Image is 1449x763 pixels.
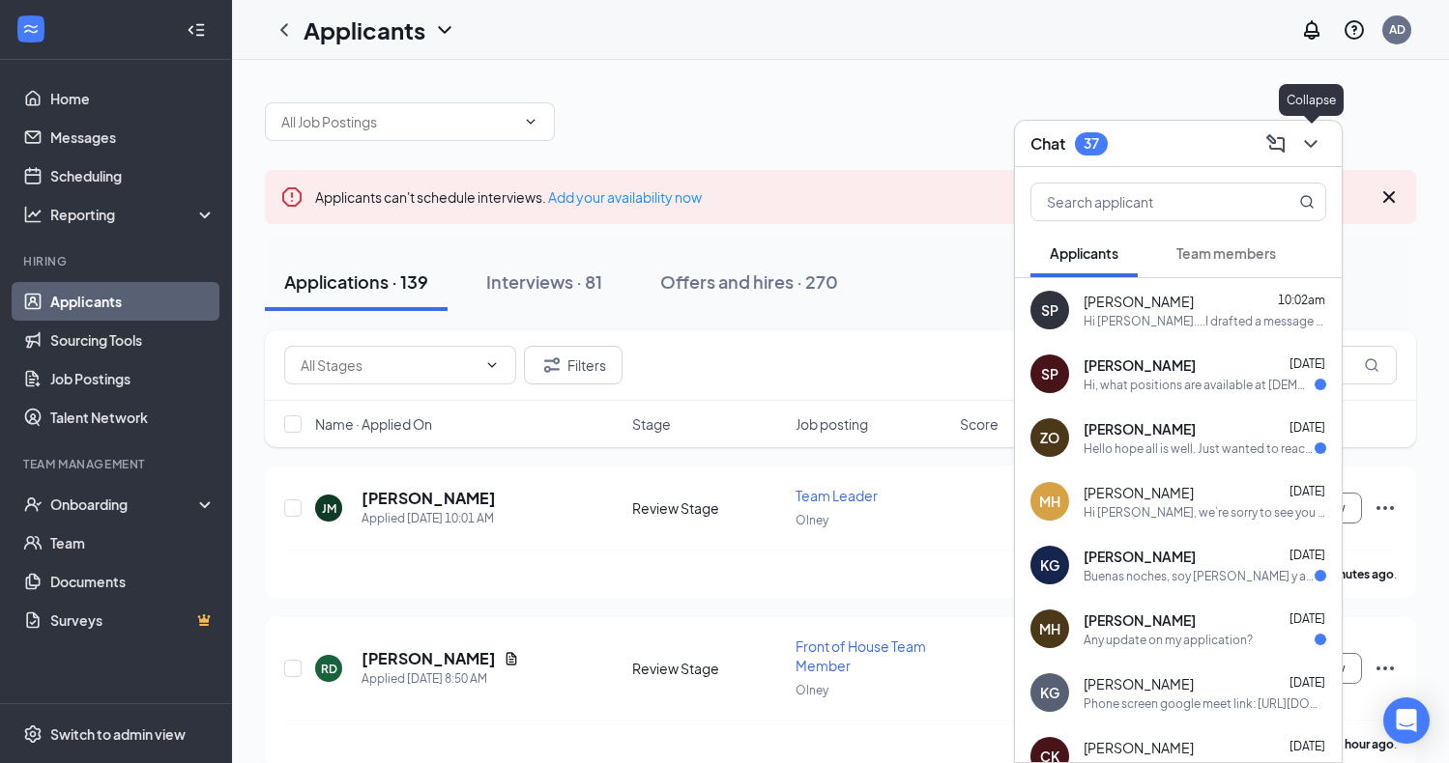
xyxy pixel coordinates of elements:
[1084,695,1326,712] div: Phone screen google meet link: [URL][DOMAIN_NAME]
[660,269,838,294] div: Offers and hires · 270
[523,114,538,129] svg: ChevronDown
[362,488,496,509] h5: [PERSON_NAME]
[50,495,199,514] div: Onboarding
[280,185,304,209] svg: Error
[524,346,623,384] button: Filter Filters
[1290,356,1325,371] span: [DATE]
[1264,132,1288,155] svg: ComposeMessage
[23,495,43,514] svg: UserCheck
[540,353,564,377] svg: Filter
[1290,548,1325,562] span: [DATE]
[1389,21,1406,38] div: AD
[23,253,212,269] div: Hiring
[1299,132,1322,155] svg: ChevronDown
[1295,128,1326,159] button: ChevronDown
[1084,483,1194,502] span: [PERSON_NAME]
[187,20,206,40] svg: Collapse
[1084,504,1326,521] div: Hi [PERSON_NAME], we’re sorry to see you go! Your meeting with [DEMOGRAPHIC_DATA]-fil-A for Back ...
[1176,244,1276,262] span: Team members
[1261,128,1291,159] button: ComposeMessage
[1040,555,1059,575] div: KG
[50,156,216,195] a: Scheduling
[1041,300,1058,320] div: SP
[433,18,456,42] svg: ChevronDown
[281,111,515,132] input: All Job Postings
[1031,184,1261,220] input: Search applicant
[486,269,602,294] div: Interviews · 81
[632,414,671,434] span: Stage
[50,523,216,562] a: Team
[50,601,216,639] a: SurveysCrown
[504,651,519,666] svg: Document
[484,357,500,373] svg: ChevronDown
[50,118,216,156] a: Messages
[321,661,337,677] div: RD
[1329,737,1394,751] b: an hour ago
[50,282,216,321] a: Applicants
[1300,18,1323,42] svg: Notifications
[1084,568,1315,584] div: Buenas noches, soy [PERSON_NAME] y apliqué para trabajar, soy muy buena trabajadora y necesito tr...
[50,724,186,744] div: Switch to admin view
[23,724,43,744] svg: Settings
[284,269,428,294] div: Applications · 139
[1039,619,1060,638] div: MH
[50,79,216,118] a: Home
[1290,611,1325,626] span: [DATE]
[1374,496,1397,520] svg: Ellipses
[21,19,41,39] svg: WorkstreamLogo
[1084,440,1315,457] div: Hello hope all is well. Just wanted to reach out with a more in depth explonation of my availabil...
[796,637,926,674] span: Front of House Team Member
[1084,632,1253,648] div: Any update on my application?
[1084,355,1196,375] span: [PERSON_NAME]
[1290,675,1325,690] span: [DATE]
[1279,84,1344,116] div: Collapse
[50,321,216,359] a: Sourcing Tools
[322,500,336,517] div: JM
[1290,739,1325,753] span: [DATE]
[960,414,999,434] span: Score
[1084,610,1196,630] span: [PERSON_NAME]
[1317,567,1394,581] b: 5 minutes ago
[796,487,878,504] span: Team Leader
[1290,484,1325,498] span: [DATE]
[796,513,828,527] span: Olney
[23,205,43,224] svg: Analysis
[1278,293,1325,307] span: 10:02am
[362,648,496,669] h5: [PERSON_NAME]
[1364,357,1379,373] svg: MagnifyingGlass
[1084,292,1194,311] span: [PERSON_NAME]
[301,354,477,376] input: All Stages
[1039,492,1060,511] div: MH
[1050,244,1118,262] span: Applicants
[1040,683,1059,702] div: KG
[273,18,296,42] svg: ChevronLeft
[1084,674,1194,693] span: [PERSON_NAME]
[632,659,785,678] div: Review Stage
[23,456,212,472] div: Team Management
[50,359,216,398] a: Job Postings
[315,188,702,206] span: Applicants can't schedule interviews.
[1084,738,1194,757] span: [PERSON_NAME]
[304,14,425,46] h1: Applicants
[315,414,432,434] span: Name · Applied On
[548,188,702,206] a: Add your availability now
[1290,420,1325,435] span: [DATE]
[1084,547,1196,566] span: [PERSON_NAME]
[1084,419,1196,438] span: [PERSON_NAME]
[1377,185,1401,209] svg: Cross
[796,683,828,697] span: Olney
[1343,18,1366,42] svg: QuestionInfo
[1383,697,1430,744] div: Open Intercom Messenger
[50,398,216,437] a: Talent Network
[1374,657,1397,680] svg: Ellipses
[1084,135,1099,152] div: 37
[50,205,217,224] div: Reporting
[1030,133,1065,155] h3: Chat
[796,414,868,434] span: Job posting
[1040,428,1059,447] div: ZO
[362,509,496,528] div: Applied [DATE] 10:01 AM
[1299,194,1315,210] svg: MagnifyingGlass
[632,498,785,518] div: Review Stage
[1084,313,1326,329] div: Hi [PERSON_NAME]....I drafted a message but unfortunately forgot to hit send [DATE]. The original...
